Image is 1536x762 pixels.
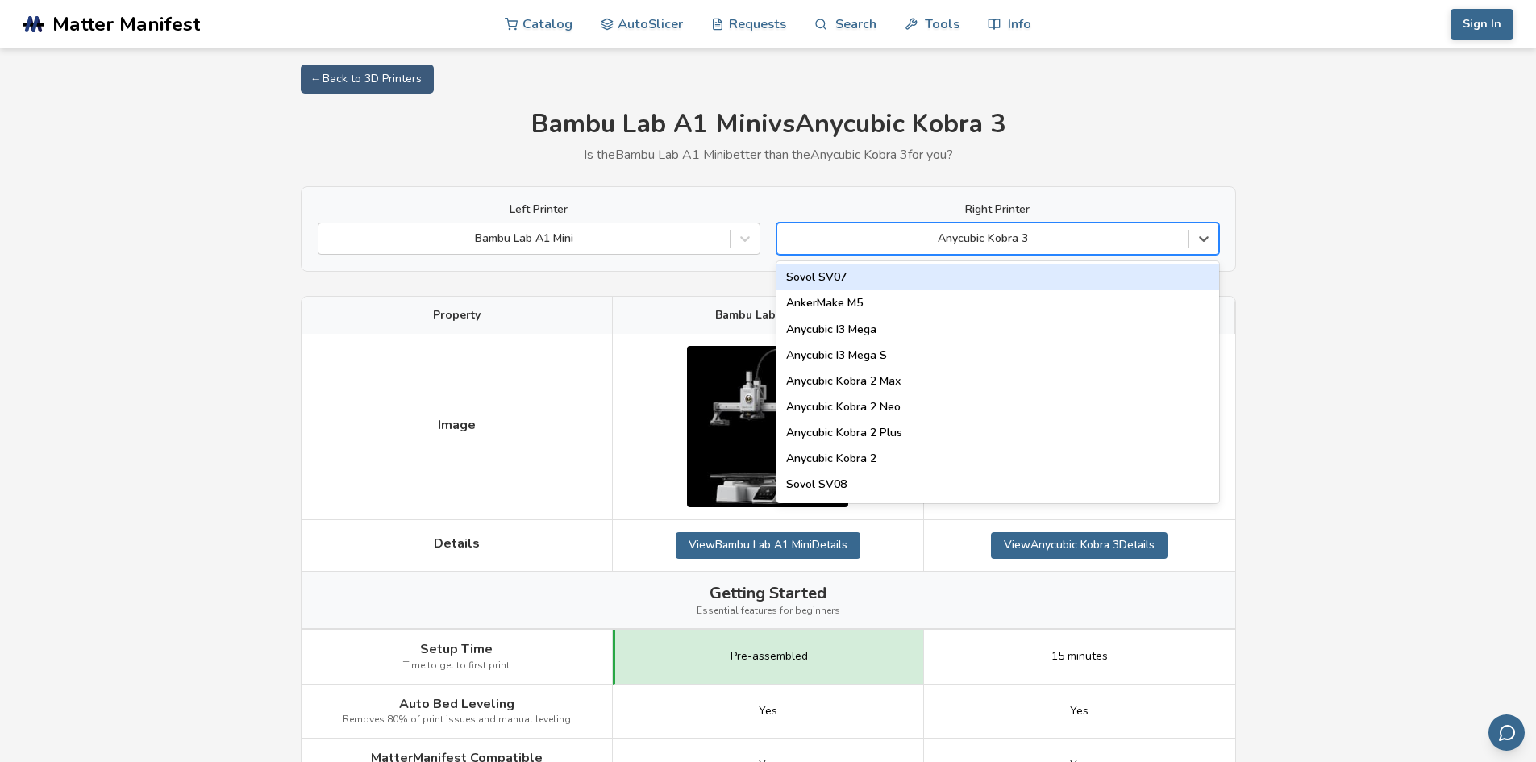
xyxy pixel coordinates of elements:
span: Auto Bed Leveling [399,697,514,711]
div: AnkerMake M5 [776,290,1219,316]
span: Matter Manifest [52,13,200,35]
span: Bambu Lab A1 Mini [715,309,820,322]
div: Anycubic Kobra 2 Plus [776,420,1219,446]
p: Is the Bambu Lab A1 Mini better than the Anycubic Kobra 3 for you? [301,148,1236,162]
div: Sovol SV08 [776,472,1219,498]
span: Details [434,536,480,551]
span: Setup Time [420,642,493,656]
a: ViewAnycubic Kobra 3Details [991,532,1168,558]
span: Removes 80% of print issues and manual leveling [343,714,571,726]
a: ← Back to 3D Printers [301,65,434,94]
span: Pre-assembled [731,650,808,663]
h1: Bambu Lab A1 Mini vs Anycubic Kobra 3 [301,110,1236,139]
input: Bambu Lab A1 Mini [327,232,330,245]
span: 15 minutes [1051,650,1108,663]
span: Yes [759,705,777,718]
label: Right Printer [776,203,1219,216]
button: Sign In [1451,9,1513,40]
img: Bambu Lab A1 Mini [687,346,848,507]
span: Getting Started [710,584,826,602]
button: Send feedback via email [1488,714,1525,751]
div: Creality Hi [776,498,1219,523]
span: Essential features for beginners [697,606,840,617]
span: Yes [1070,705,1089,718]
div: Anycubic Kobra 2 [776,446,1219,472]
div: Sovol SV07 [776,264,1219,290]
label: Left Printer [318,203,760,216]
input: Anycubic Kobra 3Sovol SV07AnkerMake M5Anycubic I3 MegaAnycubic I3 Mega SAnycubic Kobra 2 MaxAnycu... [785,232,789,245]
div: Anycubic I3 Mega [776,317,1219,343]
a: ViewBambu Lab A1 MiniDetails [676,532,860,558]
div: Anycubic Kobra 2 Max [776,369,1219,394]
span: Property [433,309,481,322]
span: Image [438,418,476,432]
div: Anycubic I3 Mega S [776,343,1219,369]
span: Time to get to first print [403,660,510,672]
div: Anycubic Kobra 2 Neo [776,394,1219,420]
